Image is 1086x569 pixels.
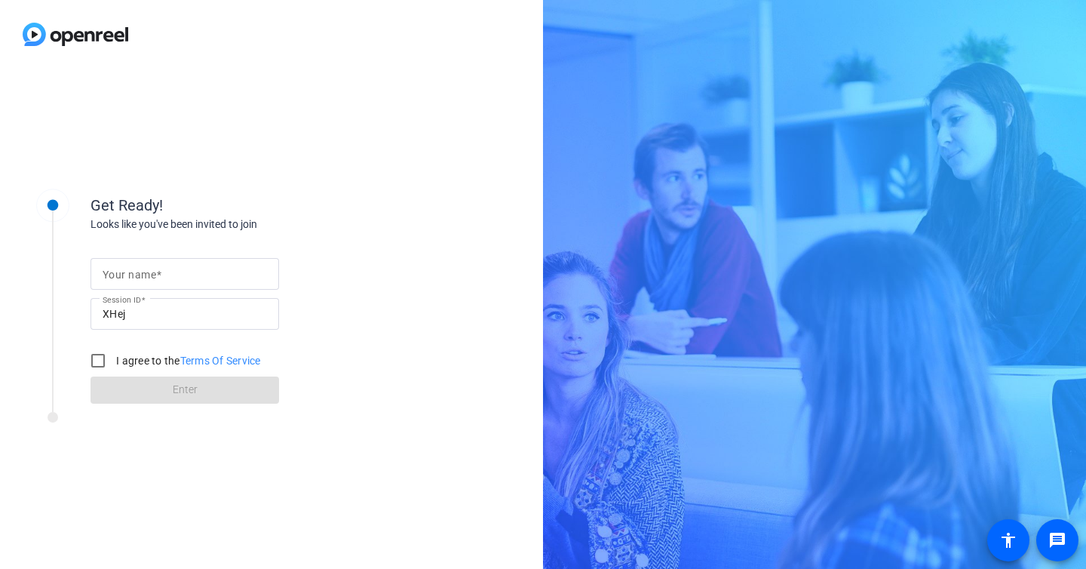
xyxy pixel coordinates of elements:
mat-label: Session ID [103,295,141,304]
div: Looks like you've been invited to join [90,217,392,232]
mat-icon: accessibility [999,531,1017,549]
div: Get Ready! [90,194,392,217]
label: I agree to the [113,353,261,368]
a: Terms Of Service [180,355,261,367]
mat-icon: message [1048,531,1066,549]
mat-label: Your name [103,269,156,281]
